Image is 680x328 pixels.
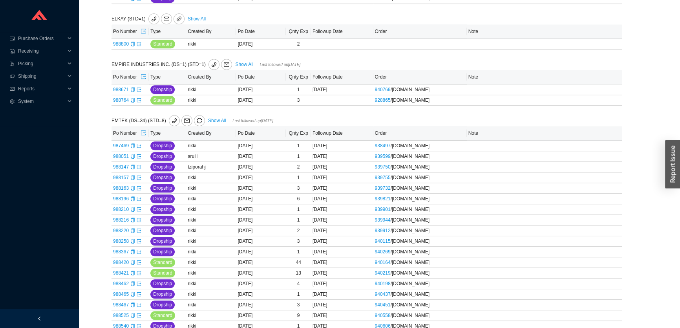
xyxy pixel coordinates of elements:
span: export [137,98,141,103]
span: copy [130,302,135,307]
span: ELKAY (STD=1) [112,16,186,22]
th: Created By [186,70,236,84]
a: 988420 [113,260,129,265]
span: Last followed up [DATE] [260,62,300,67]
span: copy [130,218,135,222]
a: 940558 [375,313,391,318]
td: rikki [186,215,236,225]
a: 939944 [375,217,391,223]
div: Copy [130,258,135,266]
button: sync [194,115,205,126]
div: Copy [130,227,135,235]
button: Dropship [150,163,175,171]
a: 939901 [375,207,391,212]
th: Type [149,24,186,39]
div: Copy [130,301,135,309]
span: Dropship [153,301,172,309]
th: Qnty Exp [286,24,311,39]
span: export [137,302,141,307]
td: 1 [286,247,311,257]
a: export [137,97,141,103]
td: / [DOMAIN_NAME] [373,215,467,225]
th: Po Date [236,24,286,39]
td: [DATE] [236,225,286,236]
span: System [18,95,65,108]
a: 940437 [375,291,391,297]
button: phone [169,115,180,126]
td: 1 [286,204,311,215]
button: Dropship [150,247,175,256]
a: export [137,87,141,92]
span: copy [130,143,135,148]
span: copy [130,207,135,212]
td: 6 [286,194,311,204]
a: Show All [188,16,206,22]
div: Copy [130,280,135,288]
a: export [137,313,141,318]
span: Dropship [153,216,172,224]
span: copy [130,239,135,244]
a: link [174,13,185,24]
th: Note [467,70,622,84]
td: / [DOMAIN_NAME] [373,151,467,162]
th: Type [149,70,186,84]
span: EMTEK (DS=34) (STD=8) [112,118,207,123]
a: 988462 [113,281,129,286]
a: export [137,238,141,244]
span: Shipping [18,70,65,82]
a: 988051 [113,154,129,159]
a: 939750 [375,164,391,170]
span: export [141,130,146,136]
td: rikki [186,141,236,151]
span: copy [130,281,135,286]
a: export [137,260,141,265]
span: Picking [18,57,65,70]
a: 940769 [375,87,391,92]
div: Copy [130,96,135,104]
span: link [176,16,182,23]
span: Dropship [153,174,172,181]
th: Note [467,24,622,39]
span: copy [130,98,135,103]
a: 988220 [113,228,129,233]
span: copy [130,292,135,297]
td: [DATE] [236,162,286,172]
div: [DATE] [313,195,372,203]
th: Qnty Exp [286,70,311,84]
th: Created By [186,126,236,141]
th: Followup Date [311,126,373,141]
button: Standard [150,269,175,277]
td: [DATE] [236,172,286,183]
a: 940198 [375,281,391,286]
span: copy [130,175,135,180]
button: Dropship [150,279,175,288]
span: Standard [153,96,172,104]
td: 3 [286,95,311,106]
span: copy [130,87,135,92]
td: rikki [186,194,236,204]
a: export [137,154,141,159]
div: Copy [130,40,135,48]
span: export [137,281,141,286]
div: [DATE] [313,142,372,150]
a: 988467 [113,302,129,308]
td: / [DOMAIN_NAME] [373,194,467,204]
button: Standard [150,96,175,104]
span: mail [161,16,172,22]
button: Dropship [150,290,175,299]
a: 940115 [375,238,391,244]
span: copy [130,165,135,169]
a: export [137,196,141,202]
a: 988764 [113,97,129,103]
a: 928865 [375,97,391,103]
span: Last followed up [DATE] [232,119,273,123]
td: 2 [286,225,311,236]
a: 940164 [375,260,391,265]
span: credit-card [9,36,15,41]
a: 988800 [113,41,129,47]
span: export [137,292,141,297]
td: rikki [186,183,236,194]
a: export [137,249,141,255]
div: [DATE] [313,216,372,224]
div: [DATE] [313,227,372,235]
